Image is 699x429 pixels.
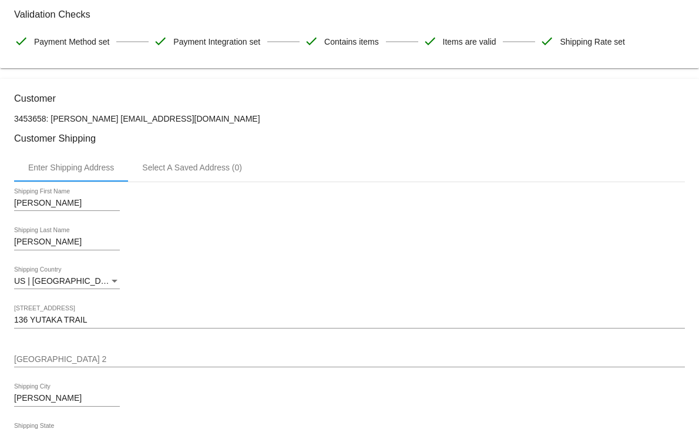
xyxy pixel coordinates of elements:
[28,163,114,172] div: Enter Shipping Address
[423,34,437,48] mat-icon: check
[14,237,120,247] input: Shipping Last Name
[560,29,625,54] span: Shipping Rate set
[324,29,379,54] span: Contains items
[34,29,109,54] span: Payment Method set
[14,394,120,403] input: Shipping City
[14,9,685,20] h3: Validation Checks
[14,316,685,325] input: Shipping Street 1
[443,29,496,54] span: Items are valid
[173,29,260,54] span: Payment Integration set
[14,34,28,48] mat-icon: check
[304,34,318,48] mat-icon: check
[14,93,685,104] h3: Customer
[142,163,242,172] div: Select A Saved Address (0)
[153,34,167,48] mat-icon: check
[14,133,685,144] h3: Customer Shipping
[14,355,685,364] input: Shipping Street 2
[14,277,120,286] mat-select: Shipping Country
[14,276,118,286] span: US | [GEOGRAPHIC_DATA]
[14,199,120,208] input: Shipping First Name
[14,114,685,123] p: 3453658: [PERSON_NAME] [EMAIL_ADDRESS][DOMAIN_NAME]
[540,34,554,48] mat-icon: check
